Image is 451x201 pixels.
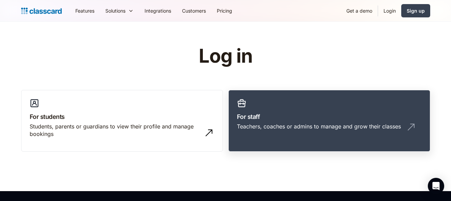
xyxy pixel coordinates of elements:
a: Sign up [401,4,430,17]
a: Features [70,3,100,18]
div: Teachers, coaches or admins to manage and grow their classes [237,123,401,130]
div: Solutions [105,7,125,14]
a: For staffTeachers, coaches or admins to manage and grow their classes [228,90,430,152]
a: Customers [177,3,211,18]
a: Login [378,3,401,18]
h3: For staff [237,112,422,121]
h1: Log in [117,46,334,67]
div: Sign up [407,7,425,14]
h3: For students [30,112,214,121]
div: Solutions [100,3,139,18]
div: Open Intercom Messenger [428,178,444,194]
a: home [21,6,62,16]
div: Students, parents or guardians to view their profile and manage bookings [30,123,201,138]
a: Pricing [211,3,238,18]
a: Get a demo [341,3,378,18]
a: Integrations [139,3,177,18]
a: For studentsStudents, parents or guardians to view their profile and manage bookings [21,90,223,152]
